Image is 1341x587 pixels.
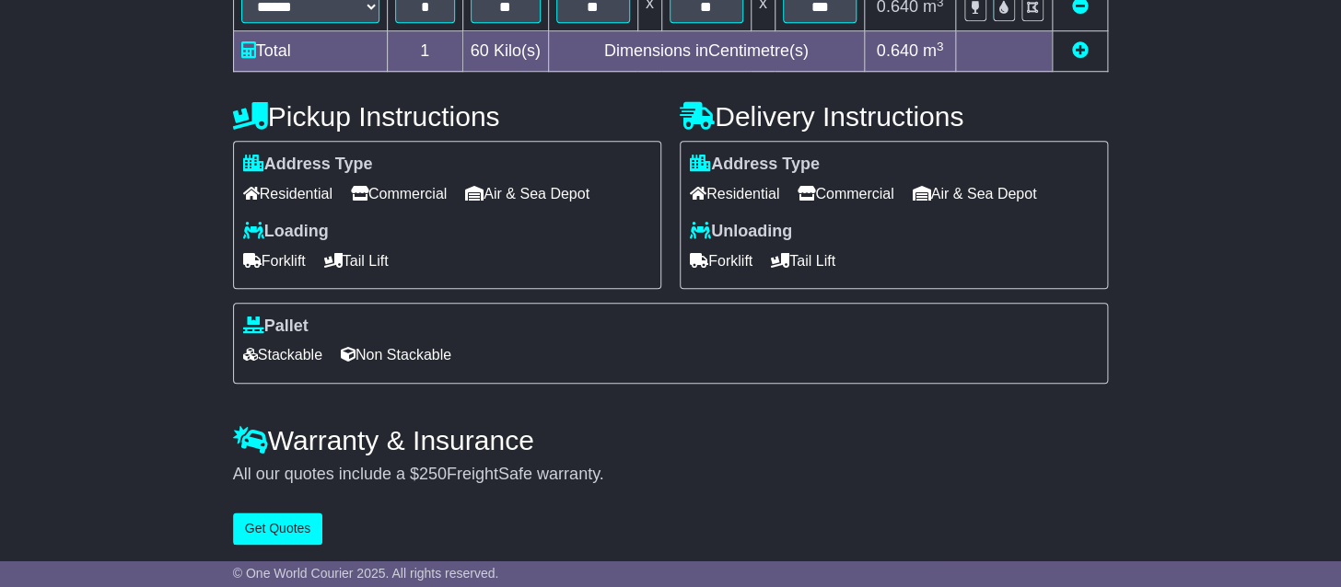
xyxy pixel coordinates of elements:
span: Air & Sea Depot [913,179,1037,208]
span: Tail Lift [771,247,835,275]
label: Pallet [243,317,309,337]
h4: Pickup Instructions [233,101,661,132]
label: Address Type [243,155,373,175]
span: 0.640 [877,41,918,60]
sup: 3 [937,40,944,53]
span: 250 [419,465,447,483]
td: Dimensions in Centimetre(s) [548,31,864,72]
label: Unloading [690,222,792,242]
td: 1 [387,31,462,72]
span: Forklift [243,247,306,275]
span: © One World Courier 2025. All rights reserved. [233,566,499,581]
span: Forklift [690,247,752,275]
span: Stackable [243,340,322,369]
td: Kilo(s) [462,31,548,72]
span: m [923,41,944,60]
td: Total [233,31,387,72]
span: Air & Sea Depot [465,179,589,208]
label: Loading [243,222,329,242]
a: Add new item [1072,41,1089,60]
span: Tail Lift [324,247,389,275]
h4: Warranty & Insurance [233,425,1109,455]
h4: Delivery Instructions [680,101,1108,132]
span: 60 [471,41,489,60]
span: Residential [690,179,779,208]
span: Non Stackable [341,340,451,369]
label: Address Type [690,155,820,175]
div: All our quotes include a $ FreightSafe warranty. [233,465,1109,485]
span: Residential [243,179,332,208]
button: Get Quotes [233,512,323,545]
span: Commercial [351,179,447,208]
span: Commercial [798,179,893,208]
